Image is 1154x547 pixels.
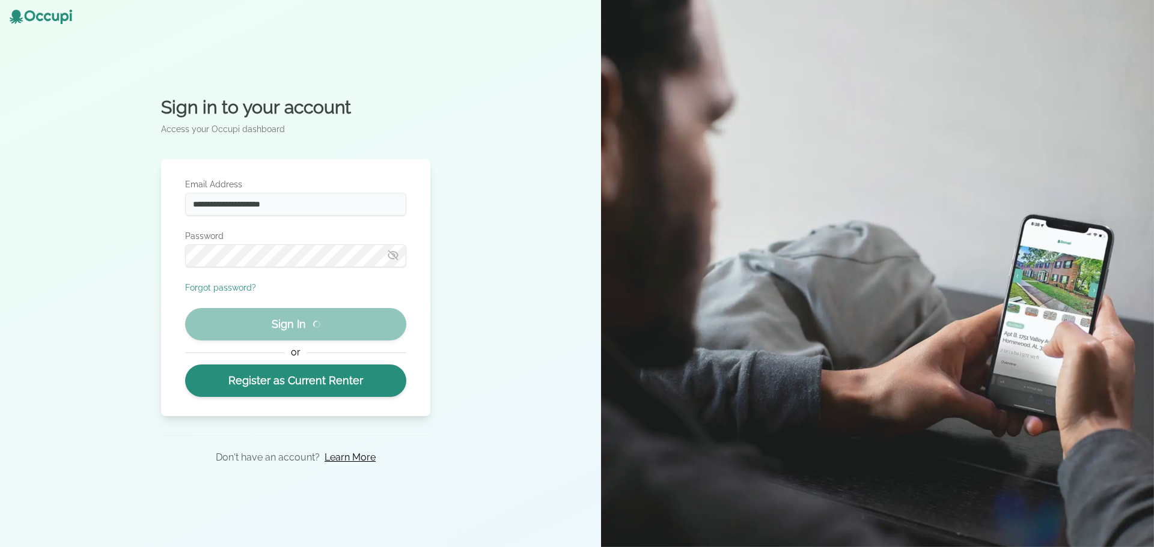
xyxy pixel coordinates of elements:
[161,97,430,118] h2: Sign in to your account
[161,123,430,135] p: Access your Occupi dashboard
[185,282,256,294] button: Forgot password?
[285,345,306,360] span: or
[216,450,320,465] p: Don't have an account?
[185,364,406,397] a: Register as Current Renter
[185,230,406,242] label: Password
[325,450,376,465] a: Learn More
[185,178,406,190] label: Email Address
